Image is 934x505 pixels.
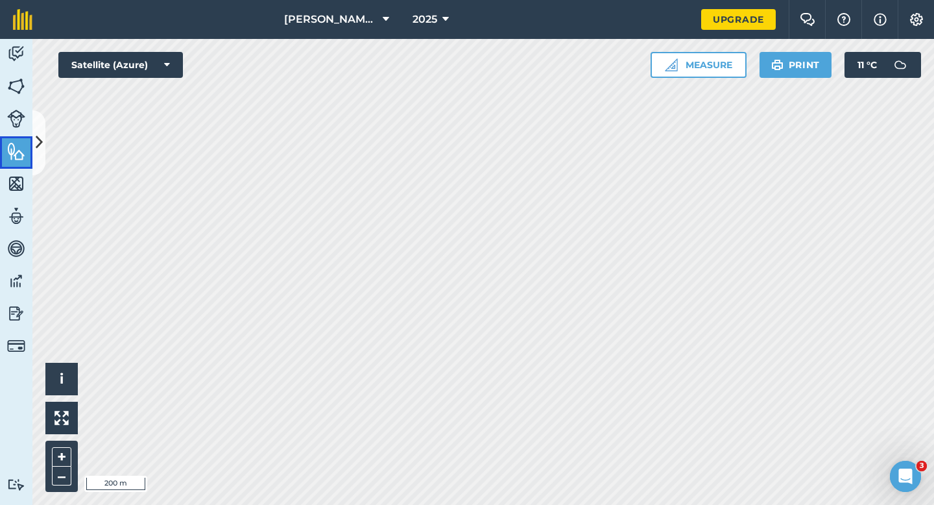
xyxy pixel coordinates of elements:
img: Ruler icon [665,58,678,71]
img: svg+xml;base64,PHN2ZyB4bWxucz0iaHR0cDovL3d3dy53My5vcmcvMjAwMC9zdmciIHdpZHRoPSIxOSIgaGVpZ2h0PSIyNC... [771,57,784,73]
img: svg+xml;base64,PD94bWwgdmVyc2lvbj0iMS4wIiBlbmNvZGluZz0idXRmLTgiPz4KPCEtLSBHZW5lcmF0b3I6IEFkb2JlIE... [7,337,25,355]
img: svg+xml;base64,PHN2ZyB4bWxucz0iaHR0cDovL3d3dy53My5vcmcvMjAwMC9zdmciIHdpZHRoPSI1NiIgaGVpZ2h0PSI2MC... [7,174,25,193]
span: 2025 [413,12,437,27]
img: A question mark icon [836,13,852,26]
img: svg+xml;base64,PD94bWwgdmVyc2lvbj0iMS4wIiBlbmNvZGluZz0idXRmLTgiPz4KPCEtLSBHZW5lcmF0b3I6IEFkb2JlIE... [7,239,25,258]
img: svg+xml;base64,PD94bWwgdmVyc2lvbj0iMS4wIiBlbmNvZGluZz0idXRmLTgiPz4KPCEtLSBHZW5lcmF0b3I6IEFkb2JlIE... [7,304,25,323]
button: 11 °C [844,52,921,78]
img: svg+xml;base64,PD94bWwgdmVyc2lvbj0iMS4wIiBlbmNvZGluZz0idXRmLTgiPz4KPCEtLSBHZW5lcmF0b3I6IEFkb2JlIE... [887,52,913,78]
img: svg+xml;base64,PD94bWwgdmVyc2lvbj0iMS4wIiBlbmNvZGluZz0idXRmLTgiPz4KPCEtLSBHZW5lcmF0b3I6IEFkb2JlIE... [7,110,25,128]
button: Measure [651,52,747,78]
button: + [52,447,71,467]
iframe: Intercom live chat [890,461,921,492]
img: A cog icon [909,13,924,26]
img: svg+xml;base64,PD94bWwgdmVyc2lvbj0iMS4wIiBlbmNvZGluZz0idXRmLTgiPz4KPCEtLSBHZW5lcmF0b3I6IEFkb2JlIE... [7,478,25,491]
img: svg+xml;base64,PD94bWwgdmVyc2lvbj0iMS4wIiBlbmNvZGluZz0idXRmLTgiPz4KPCEtLSBHZW5lcmF0b3I6IEFkb2JlIE... [7,206,25,226]
img: Two speech bubbles overlapping with the left bubble in the forefront [800,13,815,26]
button: i [45,363,78,395]
img: svg+xml;base64,PHN2ZyB4bWxucz0iaHR0cDovL3d3dy53My5vcmcvMjAwMC9zdmciIHdpZHRoPSIxNyIgaGVpZ2h0PSIxNy... [874,12,887,27]
img: svg+xml;base64,PHN2ZyB4bWxucz0iaHR0cDovL3d3dy53My5vcmcvMjAwMC9zdmciIHdpZHRoPSI1NiIgaGVpZ2h0PSI2MC... [7,142,25,161]
img: svg+xml;base64,PD94bWwgdmVyc2lvbj0iMS4wIiBlbmNvZGluZz0idXRmLTgiPz4KPCEtLSBHZW5lcmF0b3I6IEFkb2JlIE... [7,44,25,64]
a: Upgrade [701,9,776,30]
img: fieldmargin Logo [13,9,32,30]
span: i [60,371,64,387]
span: [PERSON_NAME] & Sons [284,12,377,27]
img: svg+xml;base64,PHN2ZyB4bWxucz0iaHR0cDovL3d3dy53My5vcmcvMjAwMC9zdmciIHdpZHRoPSI1NiIgaGVpZ2h0PSI2MC... [7,77,25,96]
button: – [52,467,71,486]
button: Print [760,52,832,78]
span: 3 [916,461,927,471]
button: Satellite (Azure) [58,52,183,78]
img: Four arrows, one pointing top left, one top right, one bottom right and the last bottom left [54,411,69,425]
span: 11 ° C [857,52,877,78]
img: svg+xml;base64,PD94bWwgdmVyc2lvbj0iMS4wIiBlbmNvZGluZz0idXRmLTgiPz4KPCEtLSBHZW5lcmF0b3I6IEFkb2JlIE... [7,271,25,291]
